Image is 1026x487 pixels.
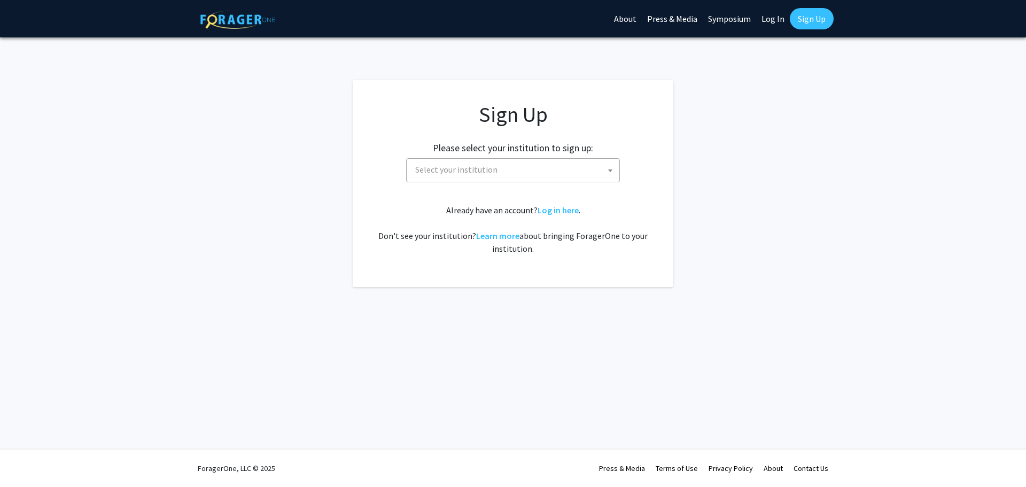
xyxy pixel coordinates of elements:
[433,142,593,154] h2: Please select your institution to sign up:
[538,205,579,215] a: Log in here
[198,450,275,487] div: ForagerOne, LLC © 2025
[764,463,783,473] a: About
[200,10,275,29] img: ForagerOne Logo
[790,8,834,29] a: Sign Up
[476,230,519,241] a: Learn more about bringing ForagerOne to your institution
[599,463,645,473] a: Press & Media
[411,159,619,181] span: Select your institution
[709,463,753,473] a: Privacy Policy
[794,463,828,473] a: Contact Us
[656,463,698,473] a: Terms of Use
[374,102,652,127] h1: Sign Up
[374,204,652,255] div: Already have an account? . Don't see your institution? about bringing ForagerOne to your institut...
[415,164,498,175] span: Select your institution
[406,158,620,182] span: Select your institution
